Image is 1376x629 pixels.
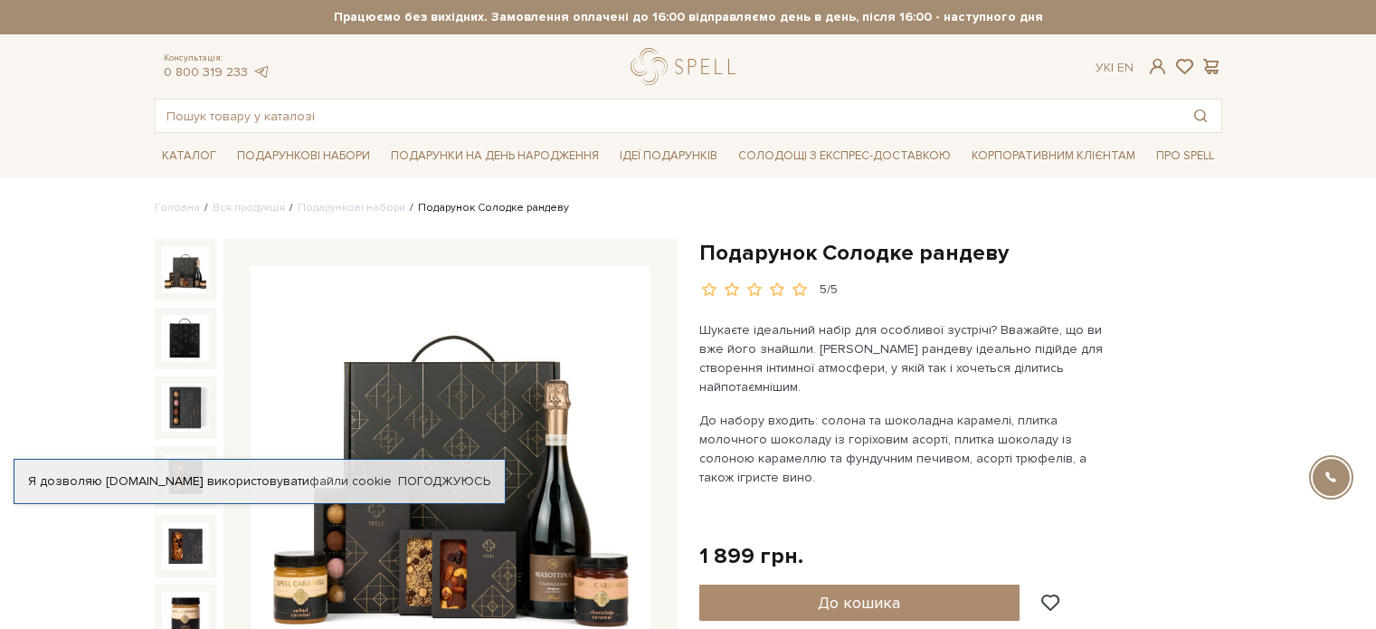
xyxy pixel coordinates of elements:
[164,64,248,80] a: 0 800 319 233
[14,473,505,490] div: Я дозволяю [DOMAIN_NAME] використовувати
[964,142,1143,170] a: Корпоративним клієнтам
[699,239,1222,267] h1: Подарунок Солодке рандеву
[162,315,209,362] img: Подарунок Солодке рандеву
[309,473,392,489] a: файли cookie
[731,140,958,171] a: Солодощі з експрес-доставкою
[155,201,200,214] a: Головна
[213,201,285,214] a: Вся продукція
[818,593,900,613] span: До кошика
[405,200,569,216] li: Подарунок Солодке рандеву
[298,201,405,214] a: Подарункові набори
[612,142,725,170] a: Ідеї подарунків
[156,100,1180,132] input: Пошук товару у каталозі
[1111,60,1114,75] span: |
[384,142,606,170] a: Подарунки на День народження
[162,384,209,431] img: Подарунок Солодке рандеву
[1117,60,1134,75] a: En
[162,246,209,293] img: Подарунок Солодке рандеву
[1180,100,1221,132] button: Пошук товару у каталозі
[162,453,209,500] img: Подарунок Солодке рандеву
[699,411,1124,487] p: До набору входить: солона та шоколадна карамелі, плитка молочного шоколаду із горіховим асорті, п...
[398,473,490,490] a: Погоджуюсь
[162,522,209,569] img: Подарунок Солодке рандеву
[1149,142,1221,170] a: Про Spell
[155,9,1222,25] strong: Працюємо без вихідних. Замовлення оплачені до 16:00 відправляємо день в день, після 16:00 - насту...
[1096,60,1134,76] div: Ук
[699,585,1020,621] button: До кошика
[631,48,744,85] a: logo
[164,52,270,64] span: Консультація:
[699,542,803,570] div: 1 899 грн.
[252,64,270,80] a: telegram
[820,281,838,299] div: 5/5
[155,142,223,170] a: Каталог
[699,320,1124,396] p: Шукаєте ідеальний набір для особливої зустрічі? Вважайте, що ви вже його знайшли. [PERSON_NAME] р...
[230,142,377,170] a: Подарункові набори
